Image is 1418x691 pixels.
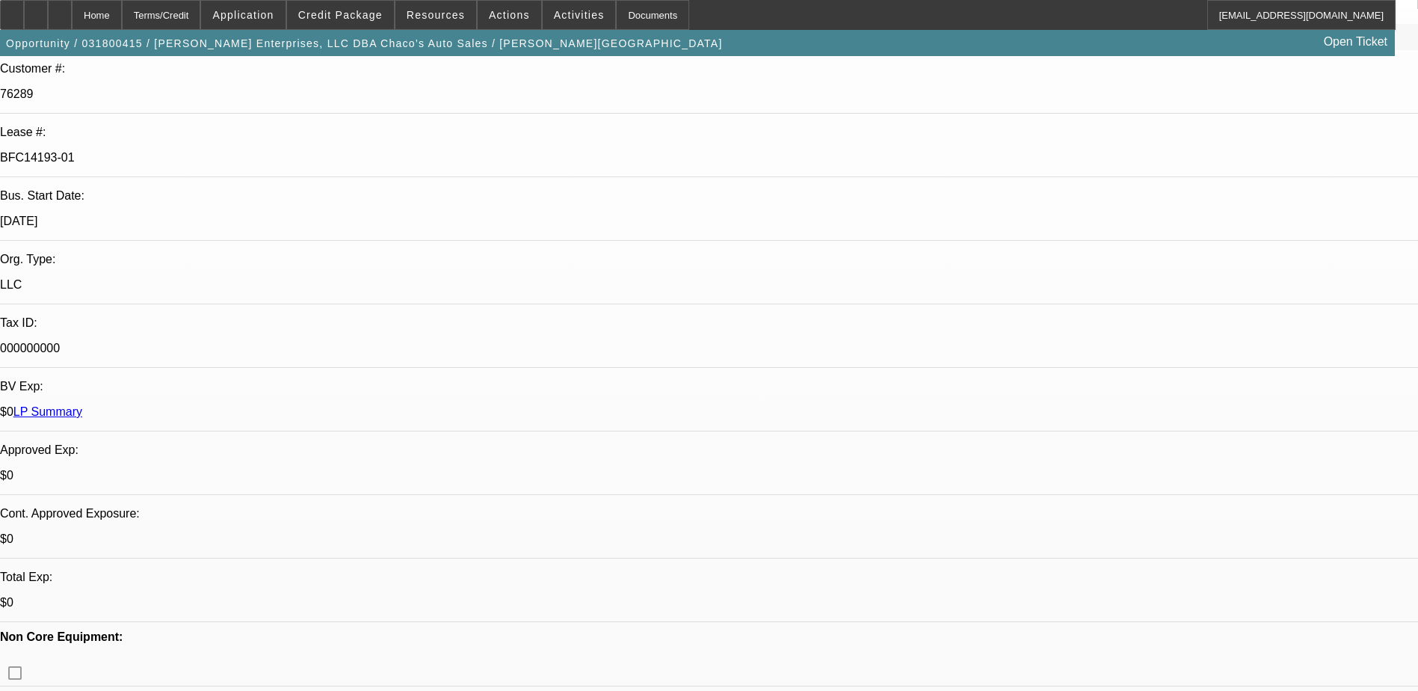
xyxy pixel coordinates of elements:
[395,1,476,29] button: Resources
[489,9,530,21] span: Actions
[407,9,465,21] span: Resources
[287,1,394,29] button: Credit Package
[6,37,723,49] span: Opportunity / 031800415 / [PERSON_NAME] Enterprises, LLC DBA Chaco’s Auto Sales / [PERSON_NAME][G...
[478,1,541,29] button: Actions
[543,1,616,29] button: Activities
[554,9,605,21] span: Activities
[13,405,82,418] a: LP Summary
[298,9,383,21] span: Credit Package
[212,9,274,21] span: Application
[1318,29,1393,55] a: Open Ticket
[201,1,285,29] button: Application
